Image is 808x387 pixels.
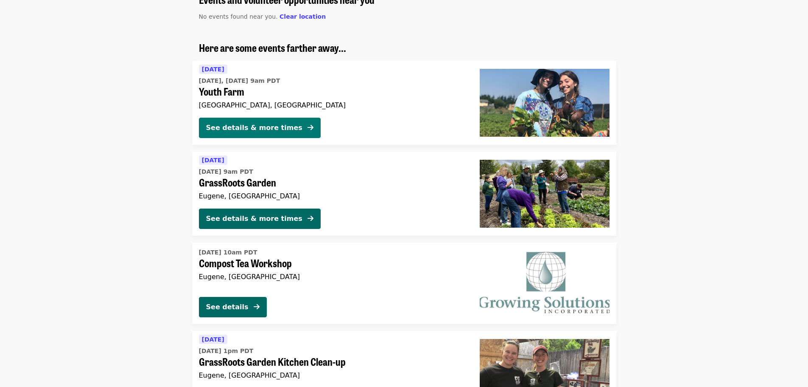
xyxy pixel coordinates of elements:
[199,167,253,176] time: [DATE] 9am PDT
[199,356,466,368] span: GrassRoots Garden Kitchen Clean-up
[199,13,278,20] span: No events found near you.
[480,249,609,317] img: Compost Tea Workshop organized by Food for Lane County
[199,347,254,356] time: [DATE] 1pm PDT
[308,215,313,223] i: arrow-right icon
[199,273,466,281] div: Eugene, [GEOGRAPHIC_DATA]
[202,336,224,343] span: [DATE]
[199,209,321,229] button: See details & more times
[199,40,346,55] span: Here are some events farther away...
[280,12,326,21] button: Clear location
[199,76,280,85] time: [DATE], [DATE] 9am PDT
[480,69,609,137] img: Youth Farm organized by Food for Lane County
[199,101,466,109] div: [GEOGRAPHIC_DATA], [GEOGRAPHIC_DATA]
[199,257,466,269] span: Compost Tea Workshop
[280,13,326,20] span: Clear location
[480,160,609,228] img: GrassRoots Garden organized by Food for Lane County
[206,214,302,224] div: See details & more times
[199,192,466,200] div: Eugene, [GEOGRAPHIC_DATA]
[206,302,249,312] div: See details
[308,124,313,132] i: arrow-right icon
[199,297,267,317] button: See details
[192,152,616,236] a: See details for "GrassRoots Garden"
[199,176,466,189] span: GrassRoots Garden
[192,243,616,324] a: See details for "Compost Tea Workshop"
[199,118,321,138] button: See details & more times
[199,371,466,379] div: Eugene, [GEOGRAPHIC_DATA]
[206,123,302,133] div: See details & more times
[202,157,224,164] span: [DATE]
[254,303,260,311] i: arrow-right icon
[199,248,257,257] time: [DATE] 10am PDT
[202,66,224,73] span: [DATE]
[199,85,466,98] span: Youth Farm
[192,61,616,145] a: See details for "Youth Farm"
